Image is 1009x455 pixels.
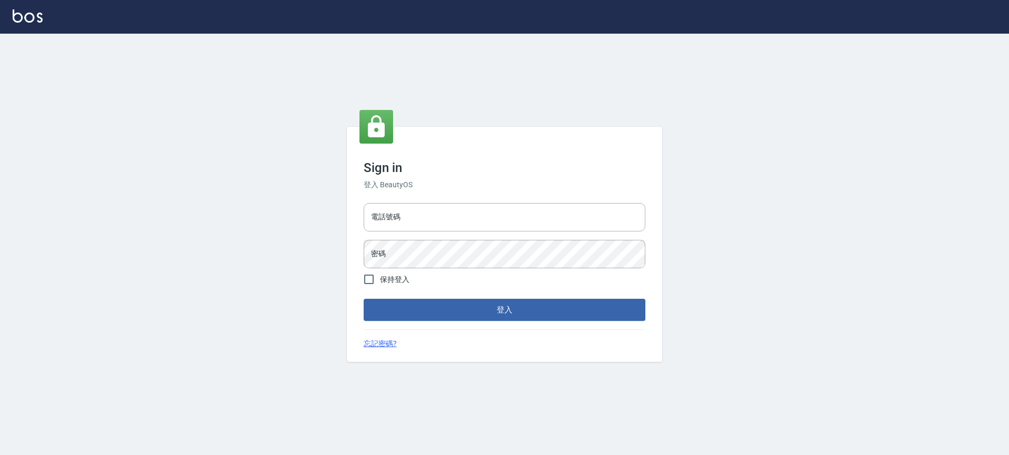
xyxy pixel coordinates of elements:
[380,274,409,285] span: 保持登入
[364,299,645,321] button: 登入
[13,9,43,23] img: Logo
[364,179,645,190] h6: 登入 BeautyOS
[364,338,397,349] a: 忘記密碼?
[364,160,645,175] h3: Sign in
